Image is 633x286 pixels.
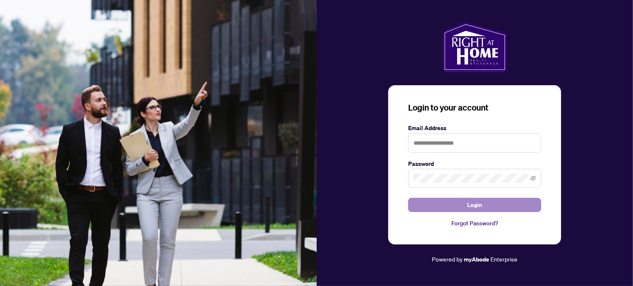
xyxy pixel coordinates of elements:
[467,198,482,212] span: Login
[408,198,541,212] button: Login
[408,123,541,133] label: Email Address
[432,255,463,263] span: Powered by
[530,175,536,181] span: eye-invisible
[443,22,507,72] img: ma-logo
[408,159,541,168] label: Password
[490,255,517,263] span: Enterprise
[408,219,541,228] a: Forgot Password?
[408,102,541,113] h3: Login to your account
[464,255,489,264] a: myAbode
